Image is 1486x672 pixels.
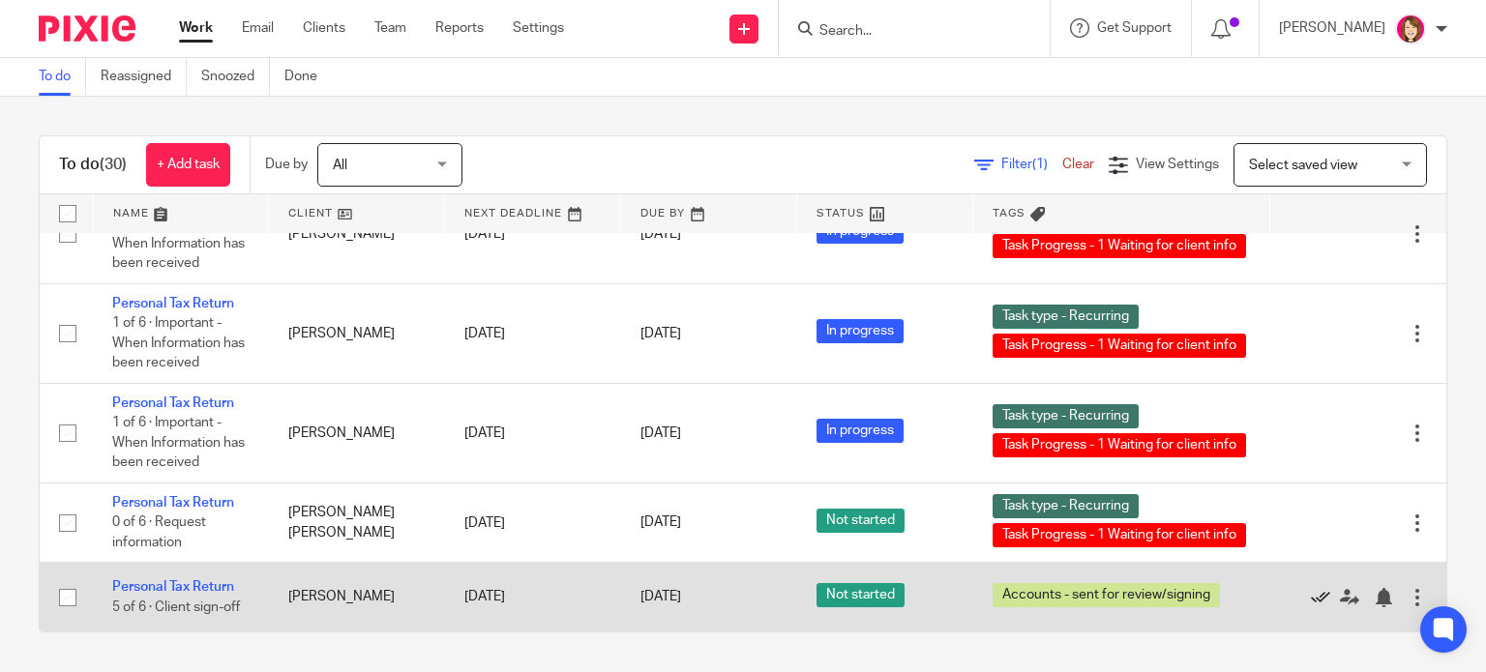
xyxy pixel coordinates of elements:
td: [PERSON_NAME] [PERSON_NAME] [269,482,445,562]
span: Get Support [1097,21,1172,35]
span: 1 of 6 · Important - When Information has been received [112,417,245,470]
a: Reports [435,18,484,38]
a: Settings [513,18,564,38]
span: Accounts - sent for review/signing [993,583,1220,607]
span: 1 of 6 · Important - When Information has been received [112,217,245,270]
span: Task type - Recurring [993,305,1139,329]
p: [PERSON_NAME] [1279,18,1385,38]
td: [PERSON_NAME] [269,563,445,631]
td: [PERSON_NAME] [269,383,445,482]
span: View Settings [1136,158,1219,171]
span: Tags [993,208,1025,219]
span: In progress [817,319,904,343]
a: Clear [1062,158,1094,171]
a: Personal Tax Return [112,297,234,310]
td: [PERSON_NAME] [269,184,445,283]
span: Not started [817,509,905,533]
img: Pixie [39,15,135,42]
span: [DATE] [640,516,681,530]
td: [DATE] [445,383,621,482]
span: In progress [817,419,904,443]
span: Not started [817,583,905,607]
span: Task Progress - 1 Waiting for client info [993,234,1246,258]
input: Search [817,23,992,41]
span: All [333,159,347,172]
span: (30) [100,157,127,172]
span: Task type - Recurring [993,404,1139,428]
span: [DATE] [640,591,681,604]
span: Task Progress - 1 Waiting for client info [993,433,1246,457]
td: [DATE] [445,563,621,631]
p: Due by [265,155,308,174]
a: Team [374,18,406,38]
a: Done [284,58,332,96]
span: 0 of 6 · Request information [112,516,206,550]
span: [DATE] [640,426,681,440]
span: Filter [1001,158,1062,171]
a: Personal Tax Return [112,496,234,510]
a: Work [179,18,213,38]
img: Katherine%20-%20Pink%20cartoon.png [1395,14,1426,44]
span: Select saved view [1249,159,1357,172]
a: Reassigned [101,58,187,96]
span: (1) [1032,158,1048,171]
span: 5 of 6 · Client sign-off [112,600,240,614]
td: [PERSON_NAME] [269,283,445,383]
td: [DATE] [445,482,621,562]
span: Task Progress - 1 Waiting for client info [993,334,1246,358]
a: To do [39,58,86,96]
span: Task type - Recurring [993,494,1139,518]
span: [DATE] [640,227,681,241]
span: [DATE] [640,327,681,340]
a: Personal Tax Return [112,580,234,594]
span: Task Progress - 1 Waiting for client info [993,523,1246,547]
a: Snoozed [201,58,270,96]
a: + Add task [146,143,230,187]
h1: To do [59,155,127,175]
a: Email [242,18,274,38]
td: [DATE] [445,184,621,283]
td: [DATE] [445,283,621,383]
a: Clients [303,18,345,38]
span: 1 of 6 · Important - When Information has been received [112,316,245,369]
a: Mark as done [1311,587,1340,606]
a: Personal Tax Return [112,396,234,410]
